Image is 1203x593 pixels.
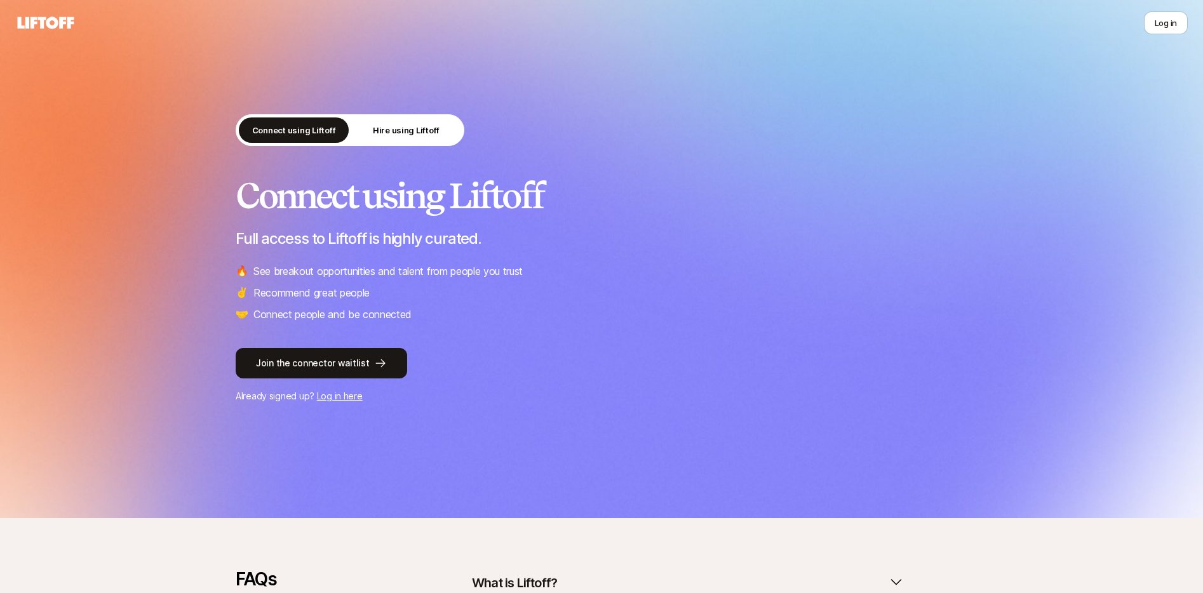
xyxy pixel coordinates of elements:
p: What is Liftoff? [472,574,557,592]
a: Log in here [317,390,363,401]
p: See breakout opportunities and talent from people you trust [253,263,523,279]
span: 🔥 [236,263,248,279]
span: 🤝 [236,306,248,323]
p: Already signed up? [236,389,967,404]
p: Connect people and be connected [253,306,412,323]
button: Join the connector waitlist [236,348,407,378]
p: Hire using Liftoff [373,124,440,137]
span: ✌️ [236,284,248,301]
p: Connect using Liftoff [252,124,336,137]
p: Full access to Liftoff is highly curated. [236,230,967,248]
p: Recommend great people [253,284,370,301]
a: Join the connector waitlist [236,348,967,378]
h2: Connect using Liftoff [236,177,967,215]
p: FAQs [236,569,413,589]
button: Log in [1144,11,1188,34]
